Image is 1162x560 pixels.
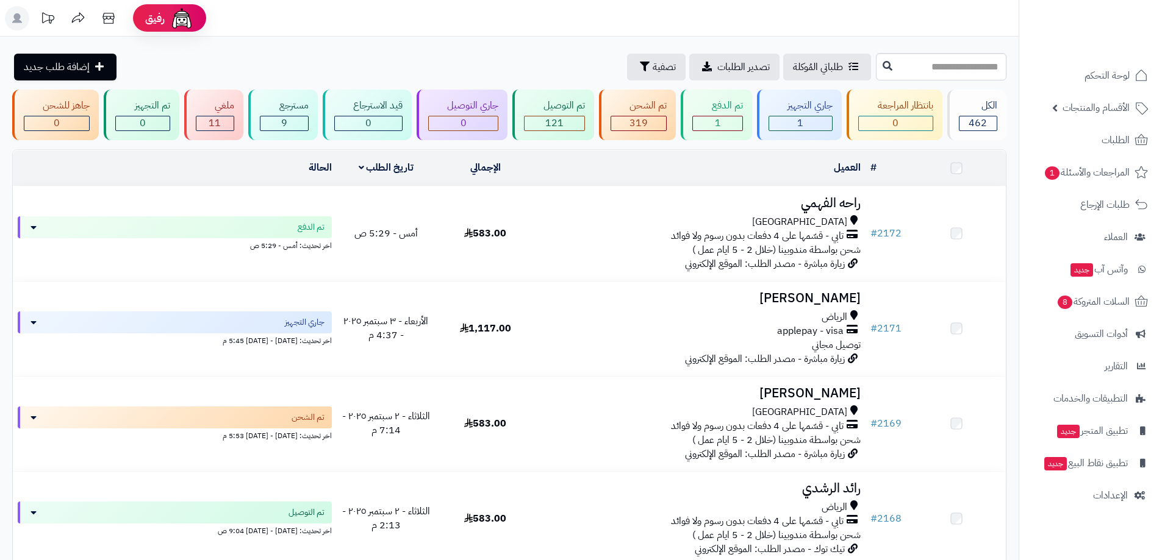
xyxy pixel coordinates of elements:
span: أمس - 5:29 ص [354,226,418,241]
span: جديد [1071,263,1093,277]
span: الرياض [822,310,847,324]
a: الحالة [309,160,332,175]
span: 121 [545,116,564,130]
span: شحن بواسطة مندوبينا (خلال 2 - 5 ايام عمل ) [692,433,861,447]
h3: راحه الفهمي [540,196,861,210]
a: تطبيق المتجرجديد [1027,416,1155,445]
a: جاري التوصيل 0 [414,90,510,140]
span: 1,117.00 [460,321,511,336]
span: # [870,321,877,336]
div: تم الشحن [611,99,667,113]
div: تم التوصيل [524,99,584,113]
div: اخر تحديث: أمس - 5:29 ص [18,238,332,251]
div: 121 [525,116,584,130]
div: 11 [196,116,234,130]
div: 0 [335,116,402,130]
a: #2171 [870,321,902,336]
a: تصدير الطلبات [689,54,780,80]
a: السلات المتروكة8 [1027,287,1155,316]
div: 1 [693,116,742,130]
div: قيد الاسترجاع [334,99,403,113]
span: زيارة مباشرة - مصدر الطلب: الموقع الإلكتروني [685,352,845,366]
span: تابي - قسّمها على 4 دفعات بدون رسوم ولا فوائد [671,514,844,528]
span: 1 [1045,166,1060,180]
a: بانتظار المراجعة 0 [844,90,944,140]
span: تصدير الطلبات [717,60,770,74]
span: 462 [969,116,987,130]
span: 8 [1058,296,1072,309]
span: جاري التجهيز [285,316,325,328]
span: 0 [365,116,371,130]
a: #2168 [870,511,902,526]
span: جديد [1057,425,1080,438]
a: طلبات الإرجاع [1027,190,1155,219]
a: وآتس آبجديد [1027,255,1155,284]
a: ملغي 11 [182,90,246,140]
span: 11 [209,116,221,130]
span: الإعدادات [1093,487,1128,504]
span: شحن بواسطة مندوبينا (خلال 2 - 5 ايام عمل ) [692,528,861,542]
a: تم الشحن 319 [597,90,678,140]
a: التقارير [1027,352,1155,381]
a: المراجعات والأسئلة1 [1027,158,1155,187]
a: الإعدادات [1027,481,1155,510]
img: logo-2.png [1079,34,1150,60]
span: 1 [715,116,721,130]
div: جاري التوصيل [428,99,498,113]
span: زيارة مباشرة - مصدر الطلب: الموقع الإلكتروني [685,447,845,461]
span: المراجعات والأسئلة [1044,164,1130,181]
span: لوحة التحكم [1085,67,1130,84]
a: مسترجع 9 [246,90,320,140]
span: الرياض [822,500,847,514]
span: 319 [629,116,648,130]
span: 583.00 [464,226,506,241]
a: العميل [834,160,861,175]
span: تابي - قسّمها على 4 دفعات بدون رسوم ولا فوائد [671,419,844,433]
span: applepay - visa [777,324,844,338]
div: جاري التجهيز [769,99,833,113]
a: تم الدفع 1 [678,90,754,140]
h3: [PERSON_NAME] [540,291,861,305]
span: [GEOGRAPHIC_DATA] [752,405,847,419]
span: # [870,511,877,526]
span: 0 [54,116,60,130]
div: جاهز للشحن [24,99,90,113]
span: طلبات الإرجاع [1080,196,1130,213]
span: إضافة طلب جديد [24,60,90,74]
span: الطلبات [1102,132,1130,149]
span: العملاء [1104,229,1128,246]
div: 0 [116,116,169,130]
span: 0 [140,116,146,130]
div: 319 [611,116,666,130]
span: 583.00 [464,511,506,526]
span: تم الشحن [292,411,325,424]
div: اخر تحديث: [DATE] - [DATE] 5:45 م [18,333,332,346]
div: 0 [859,116,932,130]
h3: رائد الرشدي [540,481,861,495]
span: شحن بواسطة مندوبينا (خلال 2 - 5 ايام عمل ) [692,243,861,257]
span: التطبيقات والخدمات [1053,390,1128,407]
span: تطبيق نقاط البيع [1043,455,1128,472]
a: إضافة طلب جديد [14,54,117,80]
span: تطبيق المتجر [1056,422,1128,439]
span: توصيل مجاني [812,338,861,352]
div: بانتظار المراجعة [858,99,933,113]
a: تم التوصيل 121 [510,90,596,140]
a: التطبيقات والخدمات [1027,384,1155,413]
div: 9 [260,116,307,130]
span: 0 [892,116,898,130]
span: طلباتي المُوكلة [793,60,843,74]
span: السلات المتروكة [1056,293,1130,310]
a: تم التجهيز 0 [101,90,181,140]
div: اخر تحديث: [DATE] - [DATE] 5:53 م [18,428,332,441]
span: تصفية [653,60,676,74]
span: الثلاثاء - ٢ سبتمبر ٢٠٢٥ - 7:14 م [342,409,430,438]
button: تصفية [627,54,686,80]
a: لوحة التحكم [1027,61,1155,90]
div: 0 [24,116,89,130]
a: تاريخ الطلب [359,160,414,175]
a: العملاء [1027,222,1155,252]
span: # [870,416,877,431]
span: 583.00 [464,416,506,431]
div: 0 [429,116,498,130]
